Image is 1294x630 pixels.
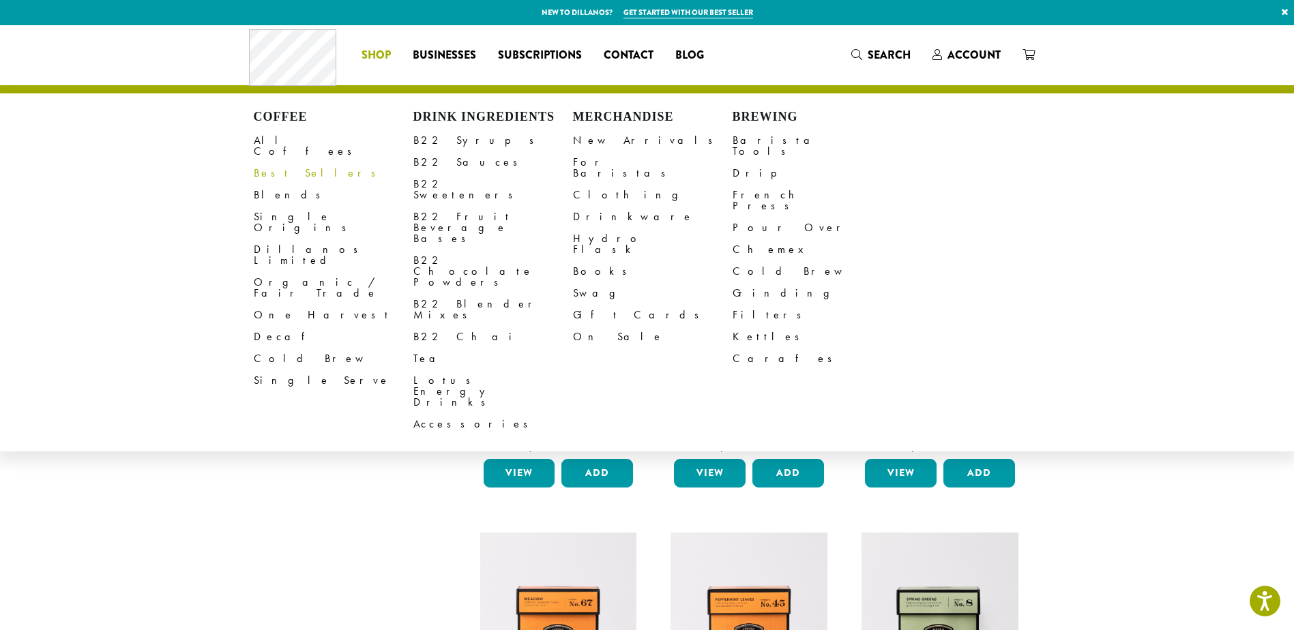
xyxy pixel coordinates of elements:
a: Best Sellers [254,162,413,184]
a: All Coffees [254,130,413,162]
a: Hydro Flask [573,228,733,260]
a: Pour Over [733,217,892,239]
a: Filters [733,304,892,326]
a: [PERSON_NAME] Lord Bergamot Tea $10.50 [862,237,1018,453]
a: Chemex [733,239,892,260]
h4: Drink Ingredients [413,110,573,125]
h4: Brewing [733,110,892,125]
a: Organic / Fair Trade [254,271,413,304]
a: Swag [573,282,733,304]
a: Shop [351,44,402,66]
a: Clothing [573,184,733,206]
a: B22 Syrups [413,130,573,151]
span: Account [947,47,1001,63]
a: Decaf [254,326,413,348]
a: B22 Sweeteners [413,173,573,206]
a: Lotus Energy Drinks [413,370,573,413]
a: Books [573,260,733,282]
span: Contact [604,47,653,64]
span: Blog [675,47,704,64]
a: [PERSON_NAME] [PERSON_NAME] Tip Tea $10.50 [671,237,827,453]
a: For Baristas [573,151,733,184]
a: Drip [733,162,892,184]
a: Search [840,44,922,66]
h4: Merchandise [573,110,733,125]
a: Single Serve [254,370,413,391]
a: B22 Fruit Beverage Bases [413,206,573,250]
a: Get started with our best seller [623,7,753,18]
button: Add [752,459,824,487]
a: French Press [733,184,892,217]
span: Businesses [413,47,476,64]
a: Tea [413,348,573,370]
a: One Harvest [254,304,413,326]
a: Barista Tools [733,130,892,162]
a: B22 Chai [413,326,573,348]
span: Search [868,47,911,63]
a: Dillanos Limited [254,239,413,271]
a: Carafes [733,348,892,370]
a: B22 Chocolate Powders [413,250,573,293]
a: B22 Blender Mixes [413,293,573,326]
a: On Sale [573,326,733,348]
span: Subscriptions [498,47,582,64]
a: View [674,459,746,487]
a: Kettles [733,326,892,348]
a: Blends [254,184,413,206]
a: Gift Cards [573,304,733,326]
a: New Arrivals [573,130,733,151]
a: Accessories [413,413,573,435]
a: Drinkware [573,206,733,228]
a: B22 Sauces [413,151,573,173]
h4: Coffee [254,110,413,125]
button: Add [943,459,1015,487]
a: Single Origins [254,206,413,239]
a: Cold Brew [733,260,892,282]
button: Add [561,459,633,487]
span: Shop [362,47,391,64]
a: Grinding [733,282,892,304]
a: View [865,459,937,487]
a: Cold Brew [254,348,413,370]
a: [PERSON_NAME] British Brunch Tea $10.50 [480,237,637,453]
a: View [484,459,555,487]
